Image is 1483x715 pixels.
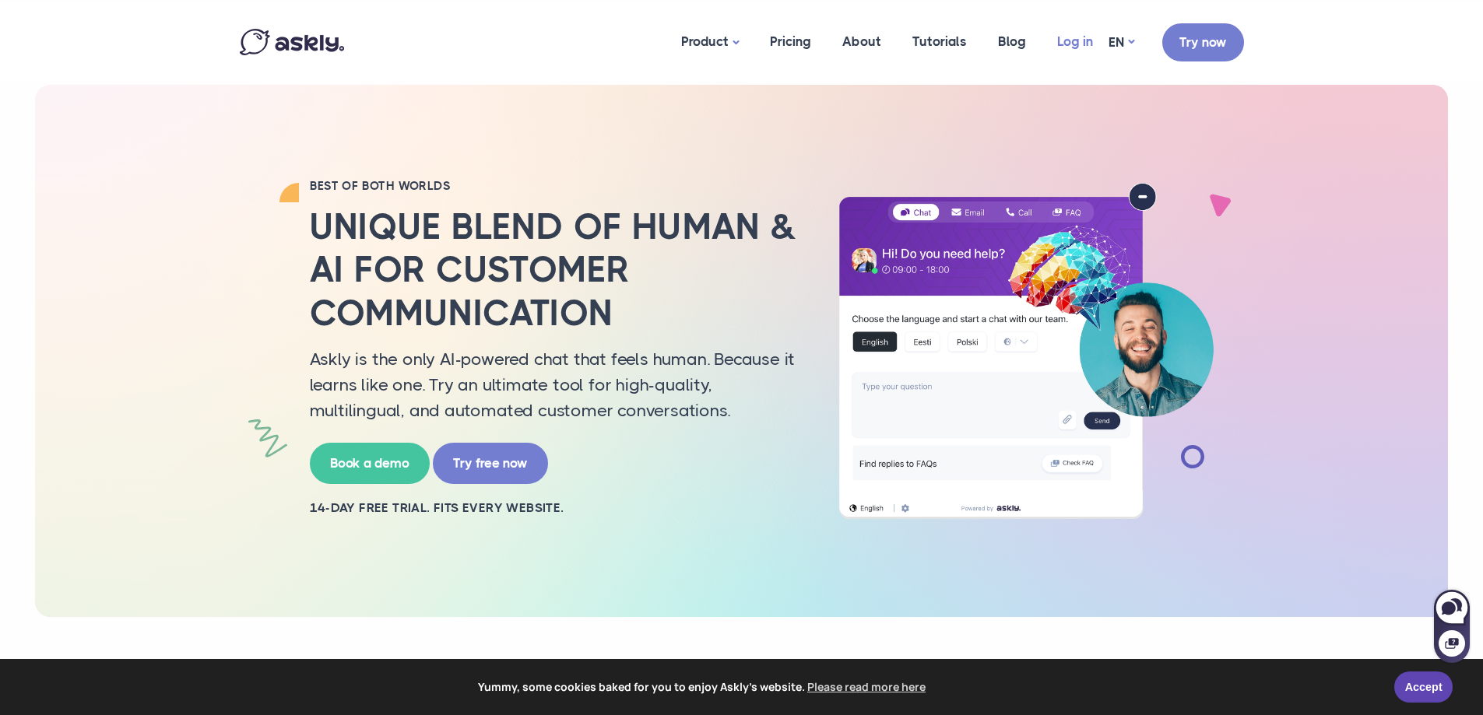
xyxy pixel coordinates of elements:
[310,443,430,484] a: Book a demo
[824,183,1228,519] img: AI multilingual chat
[1042,4,1109,79] a: Log in
[1109,31,1134,54] a: EN
[982,4,1042,79] a: Blog
[1394,671,1453,703] a: Accept
[666,4,754,81] a: Product
[1162,23,1244,61] a: Try now
[827,4,897,79] a: About
[23,675,1383,699] span: Yummy, some cookies baked for you to enjoy Askly's website.
[897,4,982,79] a: Tutorials
[754,4,827,79] a: Pricing
[310,205,800,335] h2: Unique blend of human & AI for customer communication
[433,443,548,484] a: Try free now
[310,499,800,517] h2: 14-day free trial. Fits every website.
[805,675,928,699] a: learn more about cookies
[1432,587,1471,664] iframe: Askly chat
[240,29,344,55] img: Askly
[310,346,800,423] p: Askly is the only AI-powered chat that feels human. Because it learns like one. Try an ultimate t...
[310,178,800,194] h2: BEST OF BOTH WORLDS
